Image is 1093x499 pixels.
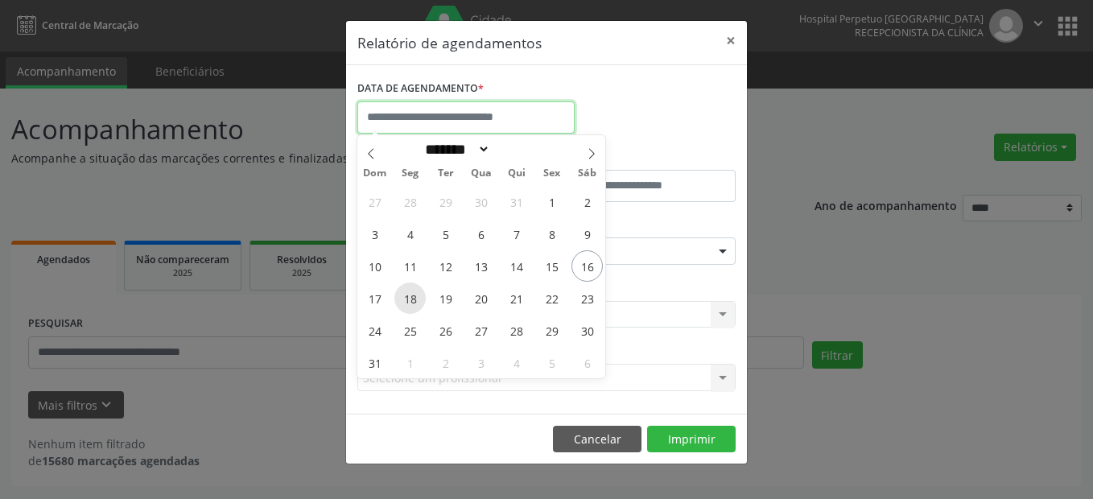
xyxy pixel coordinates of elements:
[465,315,497,346] span: Agosto 27, 2025
[393,168,428,179] span: Seg
[571,186,603,217] span: Agosto 2, 2025
[359,186,390,217] span: Julho 27, 2025
[571,282,603,314] span: Agosto 23, 2025
[357,168,393,179] span: Dom
[359,347,390,378] span: Agosto 31, 2025
[359,218,390,249] span: Agosto 3, 2025
[357,76,484,101] label: DATA DE AGENDAMENTO
[357,32,542,53] h5: Relatório de agendamentos
[553,426,641,453] button: Cancelar
[419,141,490,158] select: Month
[430,218,461,249] span: Agosto 5, 2025
[571,250,603,282] span: Agosto 16, 2025
[501,347,532,378] span: Setembro 4, 2025
[551,145,736,170] label: ATÉ
[571,218,603,249] span: Agosto 9, 2025
[501,186,532,217] span: Julho 31, 2025
[465,282,497,314] span: Agosto 20, 2025
[359,315,390,346] span: Agosto 24, 2025
[570,168,605,179] span: Sáb
[465,347,497,378] span: Setembro 3, 2025
[394,250,426,282] span: Agosto 11, 2025
[490,141,543,158] input: Year
[715,21,747,60] button: Close
[394,347,426,378] span: Setembro 1, 2025
[430,250,461,282] span: Agosto 12, 2025
[430,347,461,378] span: Setembro 2, 2025
[430,186,461,217] span: Julho 29, 2025
[359,250,390,282] span: Agosto 10, 2025
[394,282,426,314] span: Agosto 18, 2025
[536,250,567,282] span: Agosto 15, 2025
[501,282,532,314] span: Agosto 21, 2025
[465,218,497,249] span: Agosto 6, 2025
[536,186,567,217] span: Agosto 1, 2025
[501,315,532,346] span: Agosto 28, 2025
[499,168,534,179] span: Qui
[465,250,497,282] span: Agosto 13, 2025
[536,282,567,314] span: Agosto 22, 2025
[428,168,464,179] span: Ter
[501,218,532,249] span: Agosto 7, 2025
[394,315,426,346] span: Agosto 25, 2025
[394,186,426,217] span: Julho 28, 2025
[536,218,567,249] span: Agosto 8, 2025
[430,282,461,314] span: Agosto 19, 2025
[534,168,570,179] span: Sex
[430,315,461,346] span: Agosto 26, 2025
[359,282,390,314] span: Agosto 17, 2025
[536,315,567,346] span: Agosto 29, 2025
[465,186,497,217] span: Julho 30, 2025
[464,168,499,179] span: Qua
[501,250,532,282] span: Agosto 14, 2025
[394,218,426,249] span: Agosto 4, 2025
[536,347,567,378] span: Setembro 5, 2025
[647,426,736,453] button: Imprimir
[571,315,603,346] span: Agosto 30, 2025
[571,347,603,378] span: Setembro 6, 2025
